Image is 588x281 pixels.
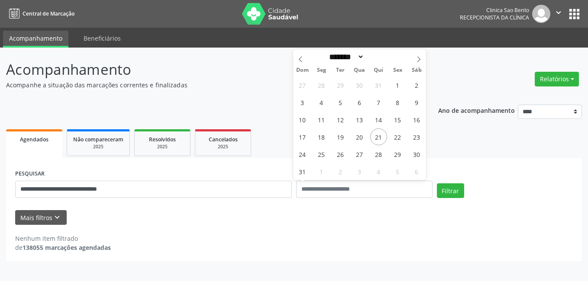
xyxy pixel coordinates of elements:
span: Agosto 29, 2025 [389,146,406,163]
button: Mais filtroskeyboard_arrow_down [15,210,67,225]
span: Agosto 28, 2025 [370,146,387,163]
div: 2025 [73,144,123,150]
p: Ano de acompanhamento [438,105,515,115]
a: Acompanhamento [3,31,68,48]
div: 2025 [201,144,245,150]
span: Ter [331,67,350,73]
span: Agosto 27, 2025 [351,146,368,163]
span: Agosto 16, 2025 [408,111,425,128]
span: Julho 27, 2025 [294,77,311,93]
div: Clinica Sao Bento [460,6,529,14]
select: Month [326,52,365,61]
span: Agosto 30, 2025 [408,146,425,163]
div: 2025 [141,144,184,150]
span: Não compareceram [73,136,123,143]
div: de [15,243,111,252]
span: Julho 29, 2025 [332,77,349,93]
span: Julho 31, 2025 [370,77,387,93]
span: Agosto 19, 2025 [332,128,349,145]
button: Filtrar [437,183,464,198]
span: Qui [369,67,388,73]
span: Agosto 14, 2025 [370,111,387,128]
span: Agosto 22, 2025 [389,128,406,145]
span: Agosto 9, 2025 [408,94,425,111]
span: Cancelados [209,136,238,143]
span: Setembro 3, 2025 [351,163,368,180]
button:  [550,5,567,23]
input: Year [364,52,393,61]
button: apps [567,6,582,22]
p: Acompanhamento [6,59,409,80]
span: Agosto 17, 2025 [294,128,311,145]
span: Setembro 2, 2025 [332,163,349,180]
span: Agosto 15, 2025 [389,111,406,128]
span: Central de Marcação [23,10,74,17]
span: Agosto 3, 2025 [294,94,311,111]
img: img [532,5,550,23]
span: Julho 28, 2025 [313,77,330,93]
a: Beneficiários [78,31,127,46]
span: Setembro 4, 2025 [370,163,387,180]
span: Agosto 7, 2025 [370,94,387,111]
span: Setembro 1, 2025 [313,163,330,180]
span: Agosto 21, 2025 [370,128,387,145]
span: Agosto 10, 2025 [294,111,311,128]
span: Agosto 13, 2025 [351,111,368,128]
span: Agosto 6, 2025 [351,94,368,111]
span: Julho 30, 2025 [351,77,368,93]
span: Setembro 5, 2025 [389,163,406,180]
strong: 138055 marcações agendadas [23,243,111,252]
span: Qua [350,67,369,73]
span: Resolvidos [149,136,176,143]
p: Acompanhe a situação das marcações correntes e finalizadas [6,80,409,89]
span: Agosto 31, 2025 [294,163,311,180]
span: Sex [388,67,407,73]
label: PESQUISAR [15,167,45,181]
span: Agosto 2, 2025 [408,77,425,93]
span: Setembro 6, 2025 [408,163,425,180]
span: Agosto 5, 2025 [332,94,349,111]
span: Agosto 1, 2025 [389,77,406,93]
span: Agosto 26, 2025 [332,146,349,163]
span: Agosto 8, 2025 [389,94,406,111]
span: Agosto 23, 2025 [408,128,425,145]
span: Agendados [20,136,48,143]
span: Agosto 12, 2025 [332,111,349,128]
span: Agosto 24, 2025 [294,146,311,163]
span: Sáb [407,67,426,73]
span: Agosto 18, 2025 [313,128,330,145]
span: Agosto 11, 2025 [313,111,330,128]
span: Agosto 25, 2025 [313,146,330,163]
i: keyboard_arrow_down [52,213,62,222]
a: Central de Marcação [6,6,74,21]
span: Recepcionista da clínica [460,14,529,21]
span: Agosto 4, 2025 [313,94,330,111]
span: Agosto 20, 2025 [351,128,368,145]
span: Dom [293,67,312,73]
i:  [554,8,563,17]
span: Seg [312,67,331,73]
button: Relatórios [535,72,579,86]
div: Nenhum item filtrado [15,234,111,243]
